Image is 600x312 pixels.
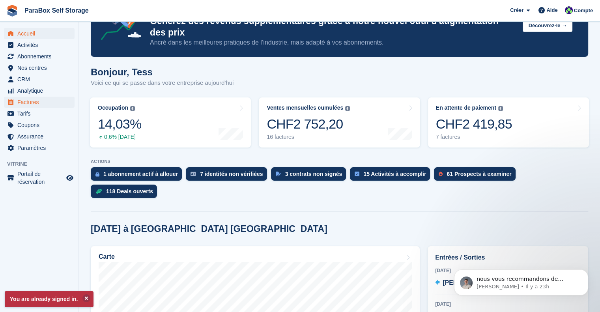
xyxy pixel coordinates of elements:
h2: Carte [99,253,115,260]
img: task-75834270c22a3079a89374b754ae025e5fb1db73e45f91037f5363f120a921f8.svg [355,172,359,176]
span: Nos centres [17,62,65,73]
a: menu [4,39,75,50]
a: 1 abonnement actif à allouer [91,167,186,185]
span: Créer [510,6,523,14]
div: 16 factures [267,134,350,140]
img: prospect-51fa495bee0391a8d652442698ab0144808aea92771e9ea1ae160a38d050c398.svg [439,172,443,176]
div: Occupation [98,105,128,111]
div: CHF2 419,85 [436,116,512,132]
span: Analytique [17,85,65,96]
a: 3 contrats non signés [271,167,350,185]
img: icon-info-grey-7440780725fd019a000dd9b08b2336e03edf1995a4989e88bcd33f0948082b44.svg [130,106,135,111]
span: Portail de réservation [17,170,65,186]
span: Assurance [17,131,65,142]
div: 7 identités non vérifiées [200,171,263,177]
a: ParaBox Self Storage [21,4,92,17]
a: menu [4,51,75,62]
p: You are already signed in. [5,291,93,307]
img: active_subscription_to_allocate_icon-d502201f5373d7db506a760aba3b589e785aa758c864c3986d89f69b8ff3... [95,172,99,177]
a: 7 identités non vérifiées [186,167,271,185]
span: Abonnements [17,51,65,62]
span: Vitrine [7,160,79,168]
div: En attente de paiement [436,105,496,111]
div: 61 Prospects à examiner [447,171,511,177]
p: ACTIONS [91,159,588,164]
p: Ancré dans les meilleures pratiques de l’industrie, mais adapté à vos abonnements. [150,38,516,47]
span: Aide [546,6,557,14]
a: 15 Activités à accomplir [350,167,434,185]
a: menu [4,74,75,85]
span: Factures [17,97,65,108]
a: Boutique d'aperçu [65,173,75,183]
div: Ventes mensuelles cumulées [267,105,343,111]
h2: Entrées / Sorties [435,253,581,262]
div: [DATE] [435,267,581,274]
img: verify_identity-adf6edd0f0f0b5bbfe63781bf79b02c33cf7c696d77639b501bdc392416b5a36.svg [191,172,196,176]
a: Occupation 14,03% 0,6% [DATE] [90,97,251,148]
img: icon-info-grey-7440780725fd019a000dd9b08b2336e03edf1995a4989e88bcd33f0948082b44.svg [498,106,503,111]
a: menu [4,108,75,119]
a: 61 Prospects à examiner [434,167,519,185]
div: 3 contrats non signés [285,171,342,177]
span: CRM [17,74,65,85]
div: 1 abonnement actif à allouer [103,171,178,177]
a: menu [4,97,75,108]
a: En attente de paiement CHF2 419,85 7 factures [428,97,589,148]
a: menu [4,62,75,73]
button: Découvrez-le → [523,19,572,32]
img: icon-info-grey-7440780725fd019a000dd9b08b2336e03edf1995a4989e88bcd33f0948082b44.svg [345,106,350,111]
div: 14,03% [98,116,141,132]
iframe: Intercom notifications message [442,253,600,308]
span: Tarifs [17,108,65,119]
img: deal-1b604bf984904fb50ccaf53a9ad4b4a5d6e5aea283cecdc64d6e3604feb123c2.svg [95,189,102,194]
a: menu [4,131,75,142]
a: menu [4,28,75,39]
a: menu [4,120,75,131]
a: Ventes mensuelles cumulées CHF2 752,20 16 factures [259,97,420,148]
h2: [DATE] à [GEOGRAPHIC_DATA] [GEOGRAPHIC_DATA] [91,224,327,234]
a: menu [4,142,75,153]
span: Coupons [17,120,65,131]
a: [PERSON_NAME] Non attribué [435,278,526,288]
span: Compte [574,7,593,15]
a: 118 Deals ouverts [91,185,161,202]
span: Paramètres [17,142,65,153]
div: 7 factures [436,134,512,140]
a: menu [4,170,75,186]
p: Générez des revenus supplémentaires grâce à notre nouvel outil d'augmentation des prix [150,15,516,38]
a: menu [4,85,75,96]
h1: Bonjour, Tess [91,67,234,77]
span: Activités [17,39,65,50]
div: 0,6% [DATE] [98,134,141,140]
img: Tess Bédat [565,6,573,14]
img: stora-icon-8386f47178a22dfd0bd8f6a31ec36ba5ce8667c1dd55bd0f319d3a0aa187defe.svg [6,5,18,17]
div: [DATE] [435,301,581,308]
div: 15 Activités à accomplir [363,171,426,177]
p: Voici ce qui se passe dans votre entreprise aujourd'hui [91,78,234,88]
span: Accueil [17,28,65,39]
div: CHF2 752,20 [267,116,350,132]
div: 118 Deals ouverts [106,188,153,194]
img: contract_signature_icon-13c848040528278c33f63329250d36e43548de30e8caae1d1a13099fd9432cc5.svg [276,172,281,176]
